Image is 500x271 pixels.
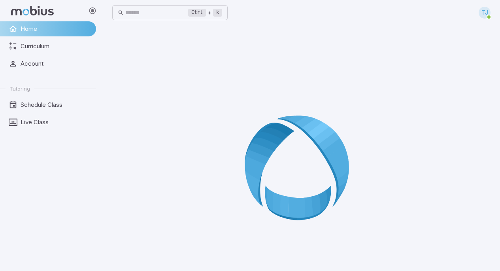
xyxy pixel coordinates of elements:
[21,25,91,33] span: Home
[9,85,30,92] span: Tutoring
[188,8,222,17] div: +
[21,118,91,127] span: Live Class
[21,59,91,68] span: Account
[21,100,91,109] span: Schedule Class
[479,7,491,19] div: TJ
[213,9,222,17] kbd: k
[188,9,206,17] kbd: Ctrl
[21,42,91,51] span: Curriculum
